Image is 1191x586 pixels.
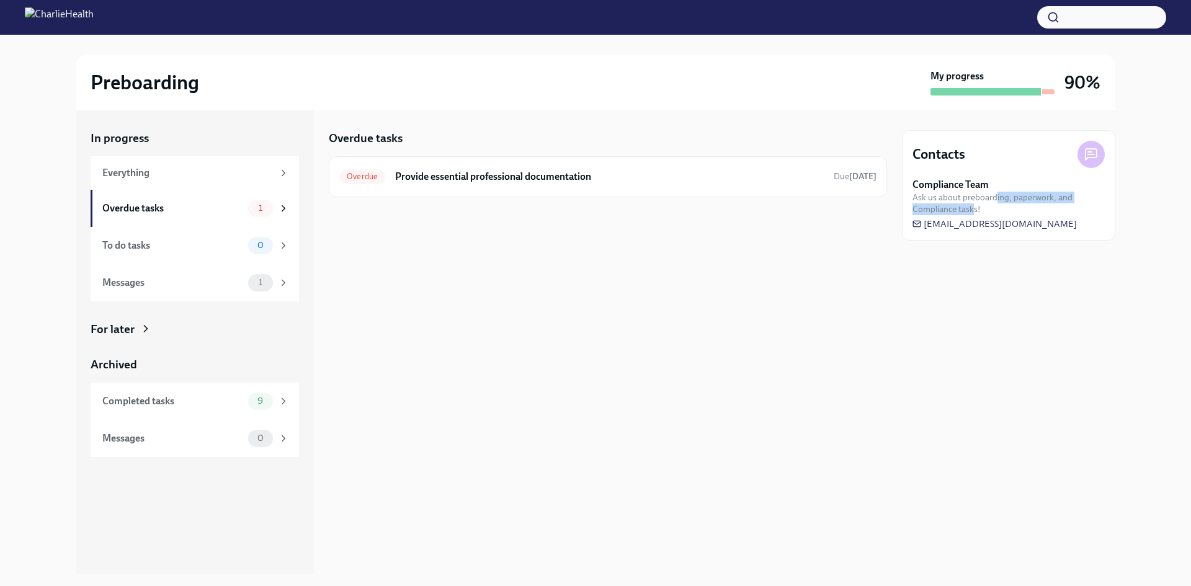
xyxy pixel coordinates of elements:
[102,239,243,252] div: To do tasks
[912,192,1105,215] span: Ask us about preboarding, paperwork, and Compliance tasks!
[102,432,243,445] div: Messages
[91,190,299,227] a: Overdue tasks1
[912,145,965,164] h4: Contacts
[25,7,94,27] img: CharlieHealth
[91,357,299,373] a: Archived
[339,167,877,187] a: OverdueProvide essential professional documentationDue[DATE]
[91,420,299,457] a: Messages0
[102,166,273,180] div: Everything
[251,203,270,213] span: 1
[102,276,243,290] div: Messages
[1064,71,1100,94] h3: 90%
[91,156,299,190] a: Everything
[849,171,877,182] strong: [DATE]
[91,130,299,146] a: In progress
[91,227,299,264] a: To do tasks0
[912,178,989,192] strong: Compliance Team
[250,396,270,406] span: 9
[102,202,243,215] div: Overdue tasks
[930,69,984,83] strong: My progress
[912,218,1077,230] a: [EMAIL_ADDRESS][DOMAIN_NAME]
[91,264,299,301] a: Messages1
[102,394,243,408] div: Completed tasks
[91,70,199,95] h2: Preboarding
[395,170,824,184] h6: Provide essential professional documentation
[91,321,135,337] div: For later
[250,241,271,250] span: 0
[329,130,403,146] h5: Overdue tasks
[834,171,877,182] span: Due
[251,278,270,287] span: 1
[250,433,271,443] span: 0
[339,172,385,181] span: Overdue
[91,383,299,420] a: Completed tasks9
[91,321,299,337] a: For later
